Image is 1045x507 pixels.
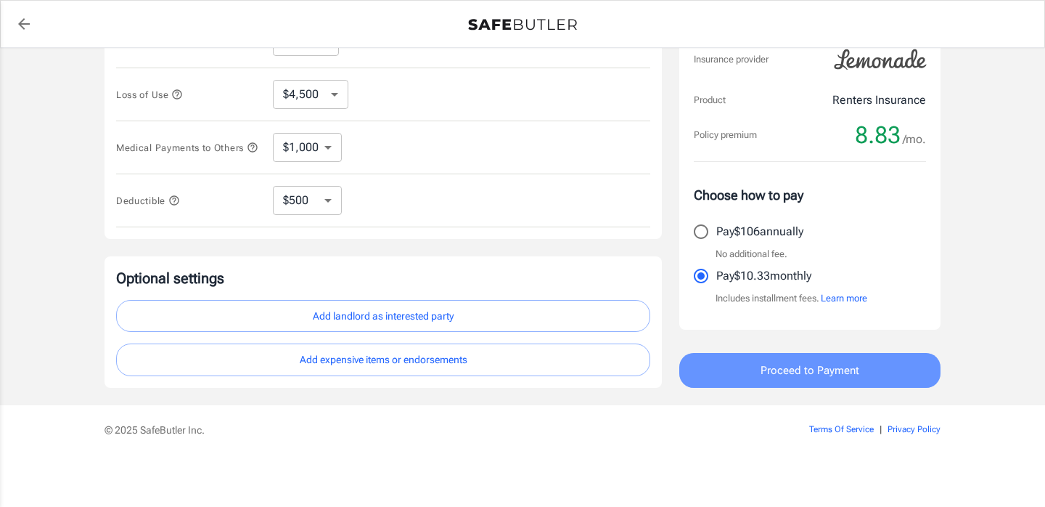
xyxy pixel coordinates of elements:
[116,300,650,333] button: Add landlord as interested party
[116,89,183,100] span: Loss of Use
[716,223,803,240] p: Pay $106 annually
[116,139,258,156] button: Medical Payments to Others
[694,185,926,205] p: Choose how to pay
[716,291,867,306] p: Includes installment fees.
[679,353,940,388] button: Proceed to Payment
[116,86,183,103] button: Loss of Use
[9,9,38,38] a: back to quotes
[116,268,650,288] p: Optional settings
[694,52,769,67] p: Insurance provider
[888,424,940,434] a: Privacy Policy
[761,361,859,380] span: Proceed to Payment
[716,247,787,261] p: No additional fee.
[104,423,727,437] p: © 2025 SafeButler Inc.
[832,92,926,109] p: Renters Insurance
[116,195,180,206] span: Deductible
[116,192,180,209] button: Deductible
[694,93,726,108] p: Product
[821,291,867,306] button: Learn more
[694,128,757,142] p: Policy premium
[716,267,811,285] p: Pay $10.33 monthly
[903,129,926,150] span: /mo.
[826,39,935,80] img: Lemonade
[880,424,882,434] span: |
[855,121,901,150] span: 8.83
[809,424,874,434] a: Terms Of Service
[116,344,650,376] button: Add expensive items or endorsements
[116,142,258,153] span: Medical Payments to Others
[468,19,577,31] img: Back to quotes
